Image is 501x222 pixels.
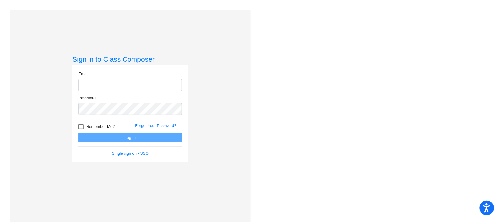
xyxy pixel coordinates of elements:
[78,95,96,101] label: Password
[78,71,88,77] label: Email
[112,151,149,156] a: Single sign on - SSO
[78,133,182,142] button: Log In
[135,124,176,128] a: Forgot Your Password?
[72,55,188,63] h3: Sign in to Class Composer
[86,123,115,131] span: Remember Me?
